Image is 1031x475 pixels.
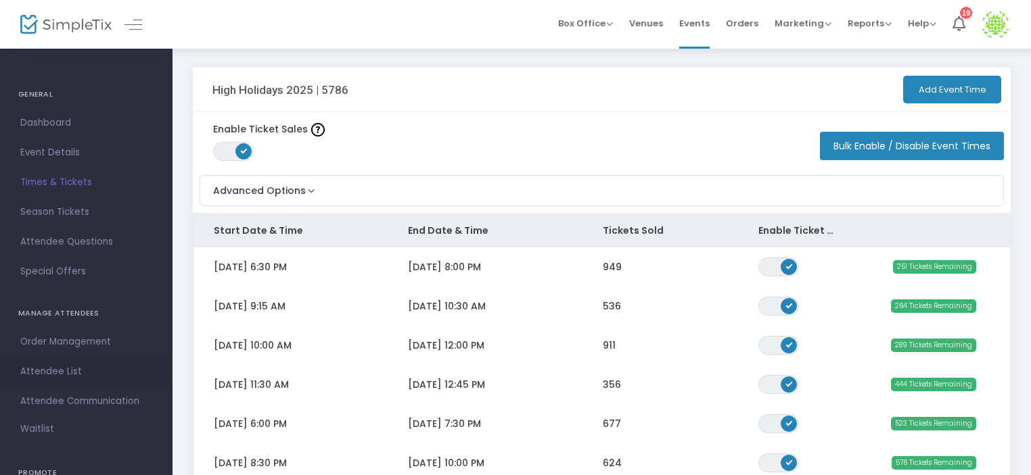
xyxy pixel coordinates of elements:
span: [DATE] 6:30 PM [214,260,287,274]
span: 536 [603,299,621,313]
span: [DATE] 10:00 PM [408,456,484,470]
span: Special Offers [20,263,152,280]
span: Attendee Questions [20,233,152,251]
span: [DATE] 9:15 AM [214,299,285,313]
button: Advanced Options [200,176,318,198]
span: 576 Tickets Remaining [892,456,976,470]
span: [DATE] 12:00 PM [408,339,484,352]
span: ON [241,147,248,154]
span: [DATE] 6:00 PM [214,417,287,430]
span: 264 Tickets Remaining [891,299,976,313]
th: End Date & Time [388,214,582,247]
img: question-mark [311,123,325,136]
span: 444 Tickets Remaining [891,378,976,391]
span: [DATE] 7:30 PM [408,417,481,430]
span: Box Office [558,17,613,30]
span: Reports [848,17,892,30]
span: Attendee List [20,363,152,380]
span: ON [785,341,792,347]
th: Tickets Sold [582,214,738,247]
span: [DATE] 8:00 PM [408,260,481,274]
span: [DATE] 11:30 AM [214,378,289,391]
span: Waitlist [20,422,54,436]
span: 949 [603,260,622,274]
span: ON [785,301,792,308]
span: [DATE] 10:30 AM [408,299,486,313]
span: 289 Tickets Remaining [891,339,976,352]
span: Orders [726,6,758,41]
span: 677 [603,417,621,430]
span: ON [785,380,792,386]
h4: GENERAL [18,81,154,108]
span: 356 [603,378,621,391]
span: ON [785,262,792,269]
span: [DATE] 8:30 PM [214,456,287,470]
h4: MANAGE ATTENDEES [18,300,154,327]
span: Order Management [20,333,152,351]
span: Season Tickets [20,203,152,221]
div: 19 [960,7,972,19]
button: Add Event Time [903,76,1001,103]
th: Enable Ticket Sales [738,214,854,247]
span: ON [785,458,792,465]
h3: High Holidays 2025 | 5786 [212,83,348,97]
span: Events [679,6,710,41]
span: Help [908,17,936,30]
span: ON [785,419,792,426]
span: Dashboard [20,114,152,132]
span: Marketing [775,17,831,30]
th: Start Date & Time [193,214,388,247]
span: Venues [629,6,663,41]
button: Bulk Enable / Disable Event Times [820,132,1004,160]
span: 911 [603,339,616,352]
span: 624 [603,456,622,470]
span: Times & Tickets [20,174,152,191]
span: 251 Tickets Remaining [893,260,976,274]
label: Enable Ticket Sales [213,122,325,136]
span: [DATE] 10:00 AM [214,339,292,352]
span: [DATE] 12:45 PM [408,378,485,391]
span: Event Details [20,144,152,161]
span: Attendee Communication [20,393,152,410]
span: 523 Tickets Remaining [891,417,976,430]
